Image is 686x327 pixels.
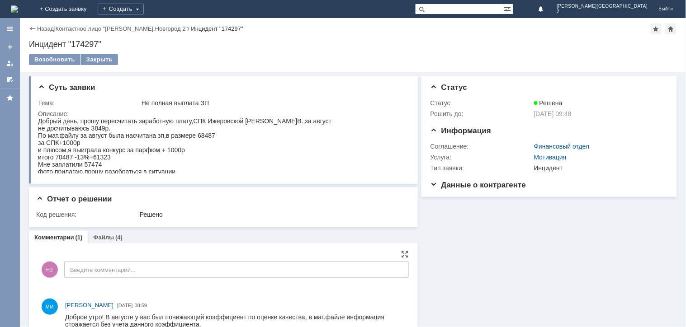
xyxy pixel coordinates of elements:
span: [PERSON_NAME] [65,302,114,308]
span: [DATE] [117,303,133,308]
div: Инцидент "174297" [29,40,677,49]
a: Создать заявку [3,40,17,54]
div: Инцидент [534,164,664,172]
div: | [54,25,55,32]
span: +1000р [21,22,42,29]
span: Информация [431,126,491,135]
div: Тема: [38,99,140,107]
a: Финансовый отдел [534,143,590,150]
div: Сделать домашней страницей [666,23,677,34]
a: [PERSON_NAME] [65,301,114,310]
a: Файлы [93,234,114,241]
span: Данные о контрагенте [431,181,526,189]
a: Мотивация [534,154,567,161]
span: 2 [557,9,648,14]
span: Н2 [42,262,58,278]
div: Услуга: [431,154,532,161]
div: Решить до: [431,110,532,117]
div: Добавить в избранное [651,23,662,34]
a: Назад [37,25,54,32]
a: Мои заявки [3,56,17,70]
div: Статус: [431,99,532,107]
div: Соглашение: [431,143,532,150]
span: Суть заявки [38,83,95,92]
span: 08:59 [135,303,147,308]
a: Мои согласования [3,72,17,87]
div: Описание: [38,110,407,117]
span: Статус [431,83,467,92]
span: Отчет о решении [36,195,112,203]
div: / [56,25,191,32]
div: (4) [115,234,123,241]
div: Решено [140,211,405,218]
div: Тип заявки: [431,164,532,172]
a: Контактное лицо "[PERSON_NAME].Новгород 2" [56,25,188,32]
a: Перейти на домашнюю страницу [11,5,18,13]
div: Код решения: [36,211,138,218]
div: Инцидент "174297" [191,25,243,32]
img: logo [11,5,18,13]
a: Комментарии [34,234,74,241]
span: [DATE] 09:48 [534,110,572,117]
div: На всю страницу [402,251,409,258]
span: [PERSON_NAME][GEOGRAPHIC_DATA] [557,4,648,9]
div: (1) [76,234,83,241]
div: Создать [98,4,144,14]
span: Расширенный поиск [504,4,513,13]
div: Не полная выплата ЗП [142,99,405,107]
span: Решена [534,99,563,107]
